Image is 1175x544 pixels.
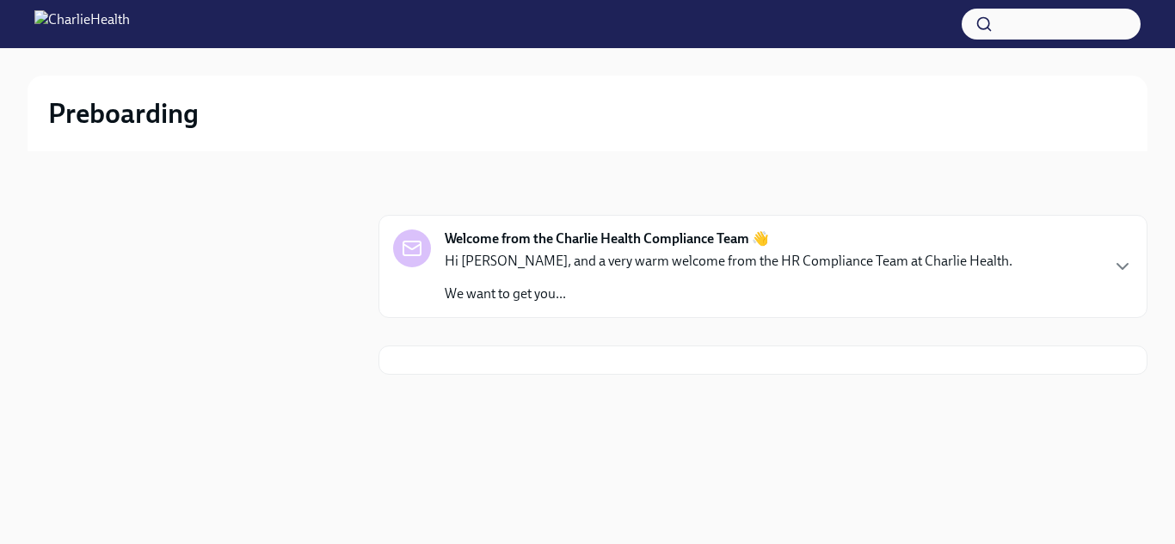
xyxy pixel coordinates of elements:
p: We want to get you... [445,284,1012,303]
h2: Preboarding [48,96,199,131]
p: Hi [PERSON_NAME], and a very warm welcome from the HR Compliance Team at Charlie Health. [445,252,1012,271]
strong: Welcome from the Charlie Health Compliance Team 👋 [445,229,769,248]
div: In progress [378,179,459,201]
img: CharlieHealth [34,10,130,38]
